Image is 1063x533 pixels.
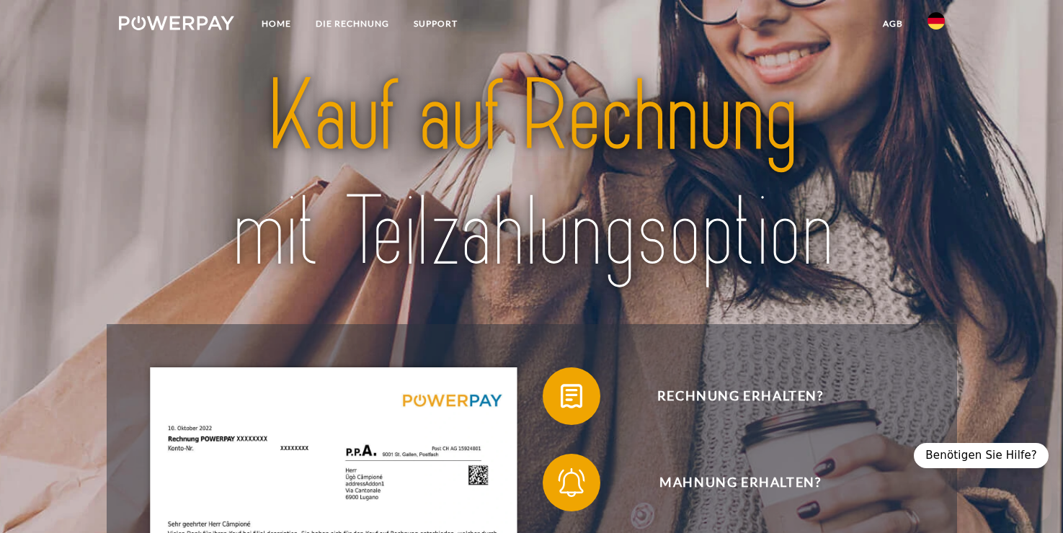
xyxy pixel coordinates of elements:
[543,367,917,425] button: Rechnung erhalten?
[914,443,1049,468] div: Benötigen Sie Hilfe?
[303,11,401,37] a: DIE RECHNUNG
[564,367,917,425] span: Rechnung erhalten?
[401,11,470,37] a: SUPPORT
[119,16,235,30] img: logo-powerpay-white.svg
[249,11,303,37] a: Home
[159,53,904,296] img: title-powerpay_de.svg
[543,454,917,511] button: Mahnung erhalten?
[1005,475,1051,521] iframe: Schaltfläche zum Öffnen des Messaging-Fensters
[553,378,590,414] img: qb_bill.svg
[928,12,945,30] img: de
[553,465,590,501] img: qb_bell.svg
[871,11,915,37] a: agb
[564,454,917,511] span: Mahnung erhalten?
